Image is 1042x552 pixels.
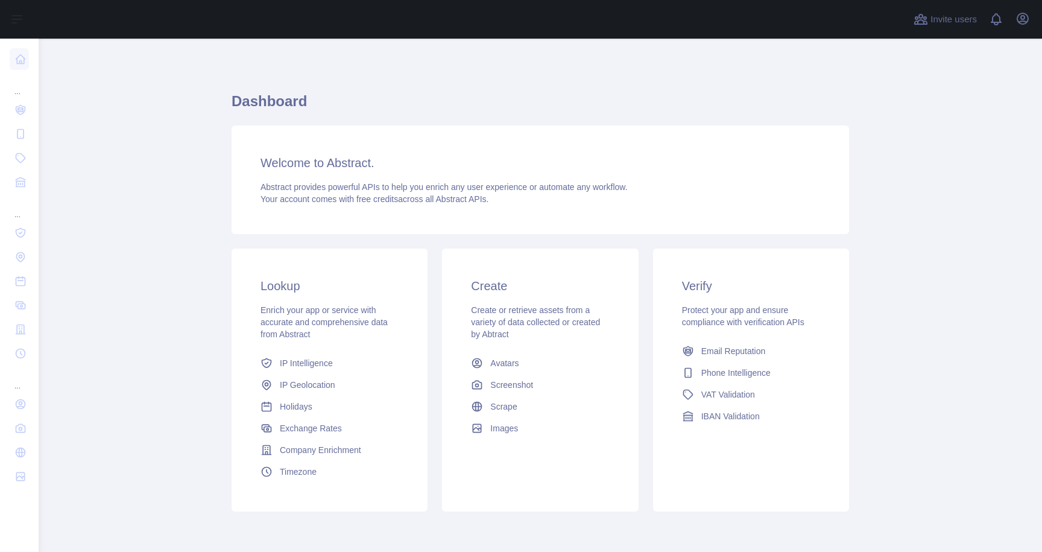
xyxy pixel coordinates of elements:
[260,154,820,171] h3: Welcome to Abstract.
[10,195,29,220] div: ...
[490,401,517,413] span: Scrape
[10,72,29,97] div: ...
[682,305,804,327] span: Protect your app and ensure compliance with verification APIs
[466,417,614,439] a: Images
[10,367,29,391] div: ...
[260,305,388,339] span: Enrich your app or service with accurate and comprehensive data from Abstract
[466,374,614,396] a: Screenshot
[280,466,317,478] span: Timezone
[280,357,333,369] span: IP Intelligence
[930,13,977,27] span: Invite users
[280,422,342,434] span: Exchange Rates
[280,379,335,391] span: IP Geolocation
[256,461,403,483] a: Timezone
[701,389,755,401] span: VAT Validation
[280,401,312,413] span: Holidays
[677,340,825,362] a: Email Reputation
[256,439,403,461] a: Company Enrichment
[701,367,771,379] span: Phone Intelligence
[701,410,760,422] span: IBAN Validation
[490,379,533,391] span: Screenshot
[356,194,398,204] span: free credits
[256,417,403,439] a: Exchange Rates
[677,362,825,384] a: Phone Intelligence
[471,305,600,339] span: Create or retrieve assets from a variety of data collected or created by Abtract
[280,444,361,456] span: Company Enrichment
[911,10,979,29] button: Invite users
[677,405,825,427] a: IBAN Validation
[682,278,820,294] h3: Verify
[466,352,614,374] a: Avatars
[466,396,614,417] a: Scrape
[471,278,609,294] h3: Create
[260,194,488,204] span: Your account comes with across all Abstract APIs.
[232,92,849,121] h1: Dashboard
[256,396,403,417] a: Holidays
[490,357,519,369] span: Avatars
[260,182,628,192] span: Abstract provides powerful APIs to help you enrich any user experience or automate any workflow.
[490,422,518,434] span: Images
[701,345,766,357] span: Email Reputation
[260,278,399,294] h3: Lookup
[256,352,403,374] a: IP Intelligence
[677,384,825,405] a: VAT Validation
[256,374,403,396] a: IP Geolocation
